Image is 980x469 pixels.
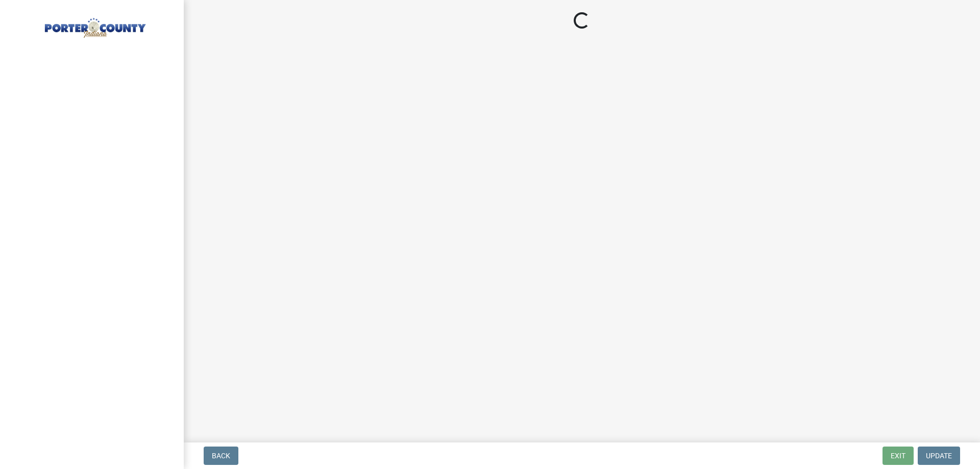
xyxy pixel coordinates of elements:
span: Back [212,452,230,460]
button: Back [204,447,238,465]
button: Exit [883,447,914,465]
img: Porter County, Indiana [20,11,167,39]
span: Update [926,452,952,460]
button: Update [918,447,960,465]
